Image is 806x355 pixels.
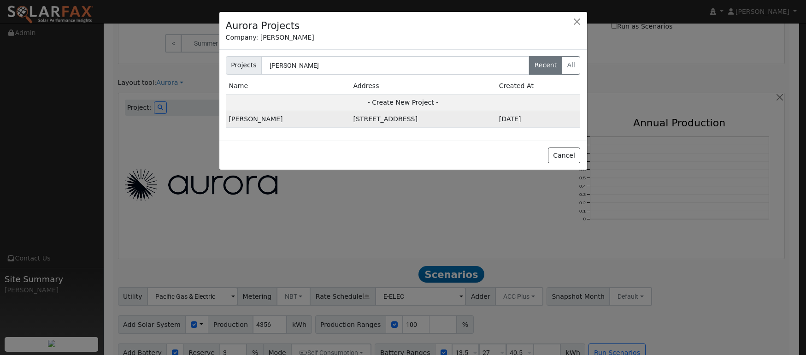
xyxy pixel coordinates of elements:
[226,94,581,111] td: - Create New Project -
[226,33,581,42] div: Company: [PERSON_NAME]
[548,148,581,163] button: Cancel
[529,56,562,75] label: Recent
[226,78,350,95] td: Name
[496,78,581,95] td: Created At
[350,111,495,128] td: [STREET_ADDRESS]
[226,111,350,128] td: [PERSON_NAME]
[562,56,581,75] label: All
[226,56,262,75] span: Projects
[350,78,495,95] td: Address
[496,111,581,128] td: 2d
[226,18,300,33] h4: Aurora Projects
